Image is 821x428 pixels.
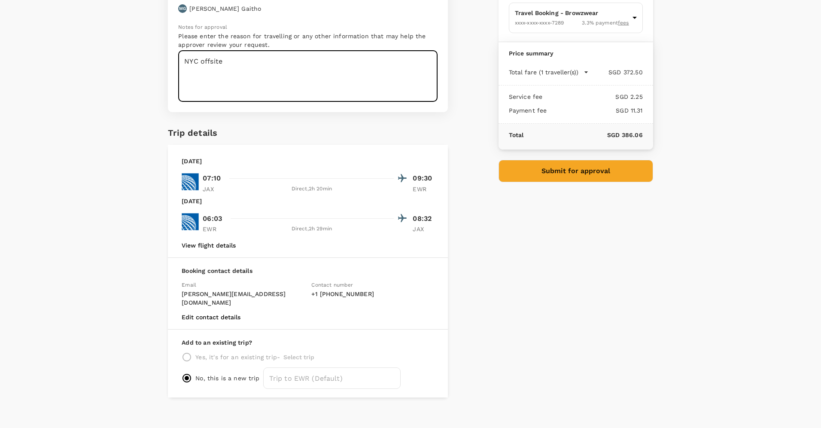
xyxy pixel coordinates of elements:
h6: Trip details [168,126,217,140]
p: Notes for approval [178,23,438,32]
p: Yes, it's for an existing trip - [195,353,280,361]
span: 3.3 % payment [582,19,629,28]
p: SGD 11.31 [547,106,642,115]
p: Service fee [509,92,543,101]
p: Please enter the reason for travelling or any other information that may help the approver review... [178,32,438,49]
p: EWR [413,185,434,193]
img: UA [182,173,199,190]
div: Direct , 2h 20min [229,185,394,193]
button: Total fare (1 traveller(s)) [509,68,589,76]
p: JAX [203,185,224,193]
div: Direct , 2h 29min [229,225,394,233]
p: SGD 386.06 [523,131,642,139]
input: Trip to EWR (Default) [263,367,401,389]
button: View flight details [182,242,236,249]
p: Travel Booking - Browzwear [515,9,629,17]
span: XXXX-XXXX-XXXX-7289 [515,20,564,26]
p: SGD 372.50 [589,68,643,76]
p: Add to an existing trip? [182,338,434,347]
p: EWR [203,225,224,233]
p: 07:10 [203,173,221,183]
div: Travel Booking - BrowzwearXXXX-XXXX-XXXX-72893.3% paymentfees [509,3,643,33]
p: Total fare (1 traveller(s)) [509,68,578,76]
p: + 1 [PHONE_NUMBER] [311,290,434,298]
p: No, this is a new trip [195,374,259,382]
p: [DATE] [182,197,202,205]
p: 08:32 [413,214,434,224]
p: SGD 2.25 [542,92,642,101]
p: Price summary [509,49,643,58]
p: 09:30 [413,173,434,183]
button: Edit contact details [182,314,240,321]
p: MG [179,6,186,12]
img: UA [182,213,199,230]
p: [DATE] [182,157,202,165]
p: [PERSON_NAME] Gaitho [189,4,261,13]
u: fees [618,20,629,26]
p: Total [509,131,524,139]
p: [PERSON_NAME][EMAIL_ADDRESS][DOMAIN_NAME] [182,290,304,307]
span: Email [182,282,196,288]
p: 06:03 [203,214,222,224]
button: Submit for approval [499,160,653,182]
p: Payment fee [509,106,547,115]
span: Contact number [311,282,353,288]
p: JAX [413,225,434,233]
p: Booking contact details [182,266,434,275]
